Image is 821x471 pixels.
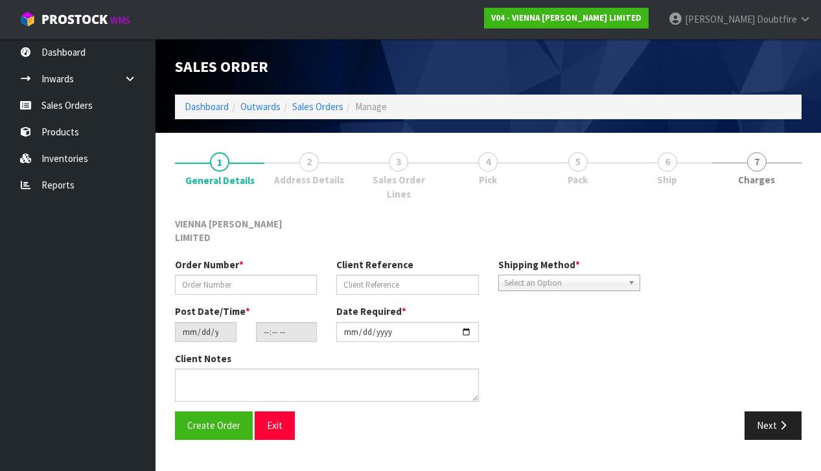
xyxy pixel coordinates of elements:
a: Outwards [240,100,281,113]
label: Order Number [175,258,244,271]
span: 1 [210,152,229,172]
span: Pick [479,173,497,187]
span: Select an Option [504,275,623,291]
input: Order Number [175,275,317,295]
span: 7 [747,152,767,172]
span: 5 [568,152,588,172]
span: 6 [658,152,677,172]
label: Shipping Method [498,258,580,271]
button: Next [745,411,802,439]
span: 3 [389,152,408,172]
img: cube-alt.png [19,11,36,27]
span: General Details [175,207,802,450]
span: ProStock [41,11,108,28]
span: Create Order [187,419,240,431]
small: WMS [110,14,130,27]
span: General Details [185,174,255,187]
button: Create Order [175,411,253,439]
span: Pack [568,173,588,187]
label: Client Reference [336,258,413,271]
input: Client Reference [336,275,478,295]
span: Ship [657,173,677,187]
span: [PERSON_NAME] [685,13,755,25]
span: 2 [299,152,319,172]
span: Sales Order Lines [364,173,434,201]
a: Dashboard [185,100,229,113]
button: Exit [255,411,295,439]
span: Doubtfire [757,13,797,25]
span: Charges [738,173,775,187]
label: Client Notes [175,352,231,365]
span: Sales Order [175,56,268,76]
span: 4 [478,152,498,172]
label: Date Required [336,304,406,318]
a: Sales Orders [292,100,343,113]
span: VIENNA [PERSON_NAME] LIMITED [175,218,283,244]
strong: V04 - VIENNA [PERSON_NAME] LIMITED [491,12,642,23]
span: Address Details [274,173,344,187]
label: Post Date/Time [175,304,250,318]
span: Manage [355,100,387,113]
